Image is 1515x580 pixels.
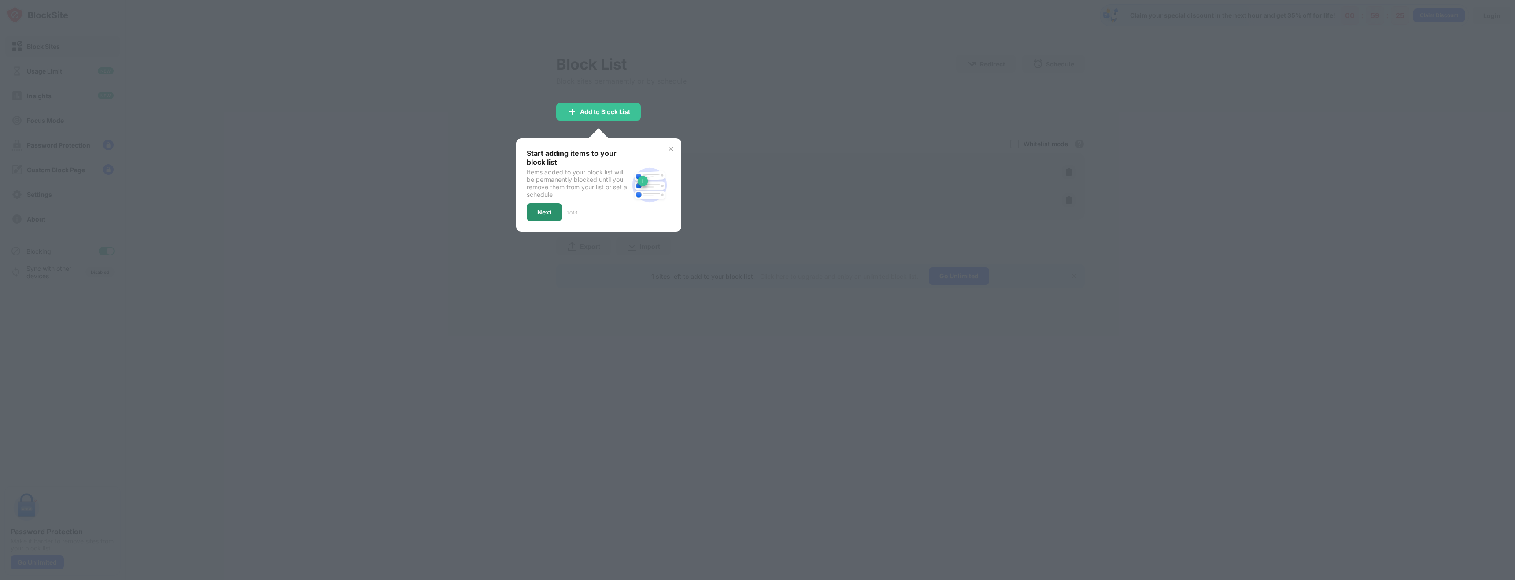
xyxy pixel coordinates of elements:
[527,149,628,166] div: Start adding items to your block list
[628,164,671,206] img: block-site.svg
[567,209,577,216] div: 1 of 3
[527,168,628,198] div: Items added to your block list will be permanently blocked until you remove them from your list o...
[537,209,551,216] div: Next
[580,108,630,115] div: Add to Block List
[667,145,674,152] img: x-button.svg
